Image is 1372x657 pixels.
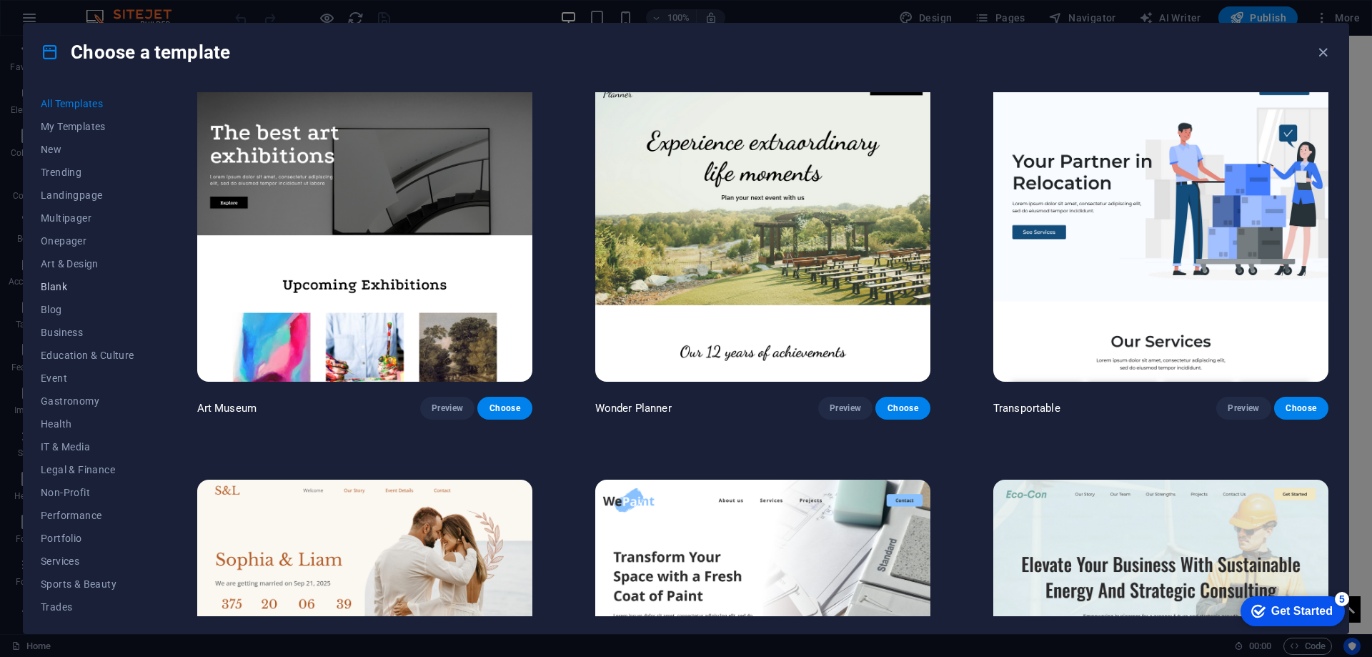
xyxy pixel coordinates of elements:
button: Landingpage [41,184,134,207]
span: Landingpage [41,189,134,201]
button: Performance [41,504,134,527]
button: Choose [875,397,930,420]
span: Event [41,372,134,384]
button: Business [41,321,134,344]
button: Preview [420,397,474,420]
span: Sports & Beauty [41,578,134,590]
span: Health [41,418,134,430]
div: 5 [106,3,120,17]
button: Preview [818,397,873,420]
span: Preview [432,402,463,414]
button: Trades [41,596,134,618]
button: Choose [477,397,532,420]
span: My Templates [41,121,134,132]
img: Transportable [993,73,1328,382]
button: Multipager [41,207,134,229]
span: Non-Profit [41,487,134,498]
button: IT & Media [41,435,134,458]
p: Transportable [993,401,1060,415]
span: Trades [41,601,134,613]
span: Trending [41,167,134,178]
p: Art Museum [197,401,257,415]
span: New [41,144,134,155]
button: New [41,138,134,161]
span: Preview [1228,402,1259,414]
button: All Templates [41,92,134,115]
span: IT & Media [41,441,134,453]
span: Legal & Finance [41,464,134,475]
span: Preview [830,402,861,414]
span: Gastronomy [41,395,134,407]
span: Choose [887,402,918,414]
span: Blog [41,304,134,315]
span: Services [41,555,134,567]
span: Business [41,327,134,338]
p: Wonder Planner [595,401,672,415]
button: Legal & Finance [41,458,134,481]
button: Services [41,550,134,573]
span: Art & Design [41,258,134,270]
button: Health [41,413,134,435]
div: Get Started [42,16,104,29]
button: Blank [41,275,134,298]
button: Non-Profit [41,481,134,504]
span: All Templates [41,98,134,109]
button: Portfolio [41,527,134,550]
span: Onepager [41,235,134,247]
button: Education & Culture [41,344,134,367]
button: Onepager [41,229,134,252]
h4: Choose a template [41,41,230,64]
button: Art & Design [41,252,134,275]
span: Multipager [41,212,134,224]
button: Choose [1274,397,1328,420]
img: Wonder Planner [595,73,930,382]
span: Choose [1286,402,1317,414]
button: Sports & Beauty [41,573,134,596]
span: Blank [41,281,134,292]
span: Portfolio [41,533,134,544]
button: Preview [1216,397,1271,420]
button: Event [41,367,134,390]
div: Get Started 5 items remaining, 0% complete [11,7,116,37]
img: Art Museum [197,73,532,382]
button: Trending [41,161,134,184]
span: Performance [41,510,134,521]
span: Choose [489,402,520,414]
button: My Templates [41,115,134,138]
span: Education & Culture [41,350,134,361]
button: Blog [41,298,134,321]
button: Gastronomy [41,390,134,413]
